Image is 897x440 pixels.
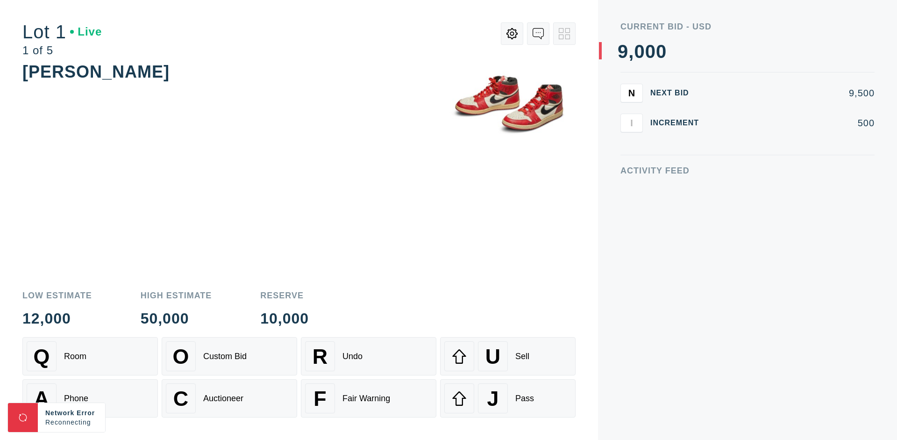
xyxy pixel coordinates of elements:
[620,22,875,31] div: Current Bid - USD
[45,418,98,427] div: Reconnecting
[313,345,327,368] span: R
[141,291,212,300] div: High Estimate
[714,88,875,98] div: 9,500
[162,379,297,418] button: CAuctioneer
[70,26,102,37] div: Live
[173,387,188,411] span: C
[64,394,88,404] div: Phone
[485,345,500,368] span: U
[628,87,635,98] span: N
[141,311,212,326] div: 50,000
[515,352,529,361] div: Sell
[650,119,706,127] div: Increment
[342,394,390,404] div: Fair Warning
[515,394,534,404] div: Pass
[93,418,95,426] span: .
[260,311,309,326] div: 10,000
[313,387,326,411] span: F
[440,379,576,418] button: JPass
[440,337,576,375] button: USell
[64,352,86,361] div: Room
[95,418,98,426] span: .
[618,42,628,61] div: 9
[203,394,243,404] div: Auctioneer
[22,337,158,375] button: QRoom
[650,89,706,97] div: Next Bid
[162,337,297,375] button: OCustom Bid
[487,387,498,411] span: J
[645,42,656,61] div: 0
[342,352,363,361] div: Undo
[34,345,50,368] span: Q
[173,345,189,368] span: O
[634,42,645,61] div: 0
[301,379,436,418] button: FFair Warning
[91,418,93,426] span: .
[203,352,247,361] div: Custom Bid
[620,166,875,175] div: Activity Feed
[22,291,92,300] div: Low Estimate
[714,118,875,128] div: 500
[22,45,102,56] div: 1 of 5
[260,291,309,300] div: Reserve
[22,311,92,326] div: 12,000
[22,62,170,81] div: [PERSON_NAME]
[628,42,634,229] div: ,
[34,387,49,411] span: A
[620,114,643,132] button: I
[301,337,436,375] button: RUndo
[45,408,98,418] div: Network Error
[22,379,158,418] button: APhone
[22,22,102,41] div: Lot 1
[620,84,643,102] button: N
[656,42,667,61] div: 0
[630,117,633,128] span: I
